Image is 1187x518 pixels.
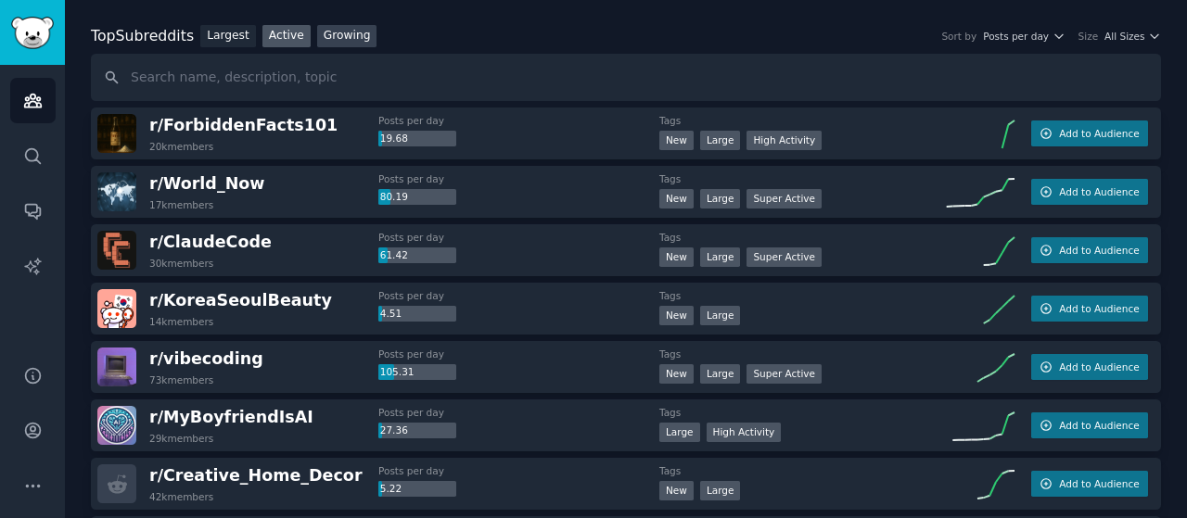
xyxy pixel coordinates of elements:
div: High Activity [707,423,782,442]
span: r/ ForbiddenFacts101 [149,116,338,134]
div: Large [700,481,741,500]
img: ClaudeCode [97,231,136,270]
button: Posts per day [983,30,1065,43]
button: Add to Audience [1031,296,1148,322]
div: Top Subreddits [91,25,194,48]
div: 61.42 [378,247,456,264]
input: Search name, description, topic [91,54,1161,101]
div: Large [700,189,741,208]
a: Growing [317,25,377,48]
div: New [659,306,694,325]
span: All Sizes [1104,30,1144,43]
div: Size [1079,30,1099,43]
span: Add to Audience [1059,302,1139,315]
div: 19.68 [378,131,456,147]
div: Large [700,306,741,325]
span: Add to Audience [1059,477,1139,490]
div: New [659,364,694,384]
img: GummySearch logo [11,17,54,49]
dt: Posts per day [378,406,659,419]
img: vibecoding [97,347,136,386]
div: Sort by [941,30,976,43]
dt: Posts per day [378,464,659,477]
dt: Tags [659,172,940,185]
button: Add to Audience [1031,412,1148,438]
div: Super Active [747,247,822,267]
div: High Activity [747,131,822,150]
dt: Tags [659,231,940,244]
button: Add to Audience [1031,471,1148,497]
div: 17k members [149,198,213,211]
dt: Tags [659,464,940,477]
span: Add to Audience [1059,360,1139,373]
div: Large [700,247,741,267]
button: Add to Audience [1031,354,1148,380]
div: 20k members [149,140,213,153]
div: 80.19 [378,189,456,206]
img: ForbiddenFacts101 [97,114,136,153]
div: New [659,247,694,267]
div: 4.51 [378,306,456,322]
img: World_Now [97,172,136,211]
div: Large [700,364,741,384]
div: Large [700,131,741,150]
div: New [659,481,694,500]
div: Large [659,423,700,442]
span: r/ vibecoding [149,349,263,368]
div: Super Active [747,189,822,208]
dt: Tags [659,114,940,127]
div: 42k members [149,490,213,503]
dt: Posts per day [378,114,659,127]
div: New [659,189,694,208]
button: Add to Audience [1031,237,1148,263]
dt: Tags [659,289,940,302]
div: New [659,131,694,150]
span: Add to Audience [1059,419,1139,432]
span: Add to Audience [1059,185,1139,198]
button: Add to Audience [1031,120,1148,146]
dt: Tags [659,347,940,360]
dt: Tags [659,406,940,419]
a: Active [262,25,311,48]
div: 14k members [149,315,213,328]
span: r/ World_Now [149,174,264,193]
img: KoreaSeoulBeauty [97,289,136,328]
button: All Sizes [1104,30,1161,43]
button: Add to Audience [1031,179,1148,205]
dt: Posts per day [378,172,659,185]
div: 30k members [149,257,213,270]
span: r/ Creative_Home_Decor [149,466,363,485]
span: Posts per day [983,30,1049,43]
dt: Posts per day [378,231,659,244]
span: Add to Audience [1059,127,1139,140]
dt: Posts per day [378,347,659,360]
span: Add to Audience [1059,244,1139,257]
span: r/ KoreaSeoulBeauty [149,291,332,310]
div: 105.31 [378,364,456,381]
div: Super Active [747,364,822,384]
div: 29k members [149,432,213,445]
a: Largest [200,25,256,48]
div: 73k members [149,373,213,386]
div: 27.36 [378,423,456,439]
span: r/ ClaudeCode [149,233,272,251]
div: 5.22 [378,481,456,498]
img: MyBoyfriendIsAI [97,406,136,445]
span: r/ MyBoyfriendIsAI [149,408,313,426]
dt: Posts per day [378,289,659,302]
